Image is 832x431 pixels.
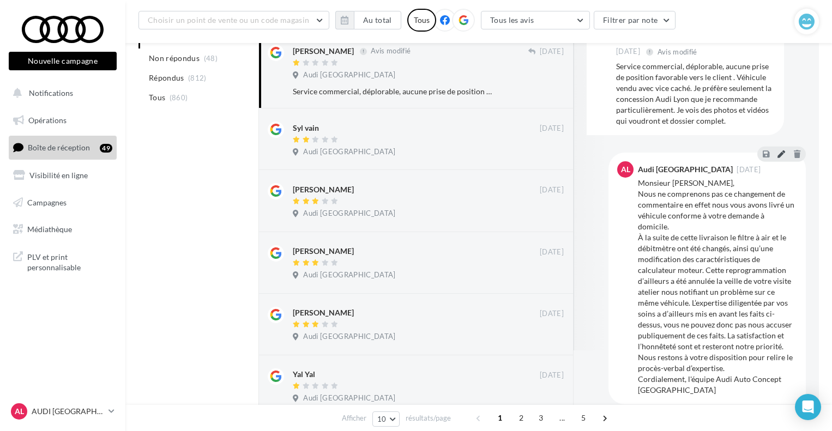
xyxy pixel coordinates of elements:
[377,415,387,423] span: 10
[616,47,640,57] span: [DATE]
[9,401,117,422] a: AL AUDI [GEOGRAPHIC_DATA]
[638,166,733,173] div: Audi [GEOGRAPHIC_DATA]
[149,53,200,64] span: Non répondus
[658,47,697,56] span: Avis modifié
[303,393,395,403] span: Audi [GEOGRAPHIC_DATA]
[594,11,676,29] button: Filtrer par note
[513,409,530,427] span: 2
[540,47,564,57] span: [DATE]
[621,164,630,175] span: AL
[293,123,319,133] div: Syl vain
[481,11,590,29] button: Tous les avis
[293,369,315,380] div: Yal Yal
[29,171,88,180] span: Visibilité en ligne
[303,70,395,80] span: Audi [GEOGRAPHIC_DATA]
[27,197,67,207] span: Campagnes
[575,409,592,427] span: 5
[616,61,775,126] div: Service commercial, déplorable, aucune prise de position favorable vers le client . Véhicule vend...
[407,9,436,32] div: Tous
[354,11,401,29] button: Au total
[32,406,104,417] p: AUDI [GEOGRAPHIC_DATA]
[303,332,395,342] span: Audi [GEOGRAPHIC_DATA]
[540,309,564,319] span: [DATE]
[532,409,550,427] span: 3
[737,166,761,173] span: [DATE]
[204,54,218,63] span: (48)
[293,307,354,318] div: [PERSON_NAME]
[149,92,165,103] span: Tous
[7,136,119,159] a: Boîte de réception49
[149,72,184,83] span: Répondus
[27,224,72,234] span: Médiathèque
[29,88,73,98] span: Notifications
[138,11,329,29] button: Choisir un point de vente ou un code magasin
[540,371,564,380] span: [DATE]
[188,74,207,82] span: (812)
[406,413,451,423] span: résultats/page
[28,143,90,152] span: Boîte de réception
[7,109,119,132] a: Opérations
[372,411,400,427] button: 10
[303,209,395,218] span: Audi [GEOGRAPHIC_DATA]
[335,11,401,29] button: Au total
[540,124,564,133] span: [DATE]
[553,409,571,427] span: ...
[7,191,119,214] a: Campagnes
[27,250,112,273] span: PLV et print personnalisable
[15,406,24,417] span: AL
[303,147,395,157] span: Audi [GEOGRAPHIC_DATA]
[342,413,366,423] span: Afficher
[540,247,564,257] span: [DATE]
[148,15,309,25] span: Choisir un point de vente ou un code magasin
[795,394,821,420] div: Open Intercom Messenger
[7,82,114,105] button: Notifications
[7,164,119,187] a: Visibilité en ligne
[638,178,797,396] div: Monsieur [PERSON_NAME], Nous ne comprenons pas ce changement de commentaire en effet nous vous av...
[293,246,354,257] div: [PERSON_NAME]
[100,144,112,153] div: 49
[303,270,395,280] span: Audi [GEOGRAPHIC_DATA]
[28,116,67,125] span: Opérations
[9,52,117,70] button: Nouvelle campagne
[371,47,411,56] span: Avis modifié
[7,218,119,241] a: Médiathèque
[170,93,188,102] span: (860)
[293,86,493,97] div: Service commercial, déplorable, aucune prise de position favorable vers le client . Véhicule vend...
[293,184,354,195] div: [PERSON_NAME]
[540,185,564,195] span: [DATE]
[7,245,119,277] a: PLV et print personnalisable
[491,409,509,427] span: 1
[490,15,534,25] span: Tous les avis
[293,46,354,57] div: [PERSON_NAME]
